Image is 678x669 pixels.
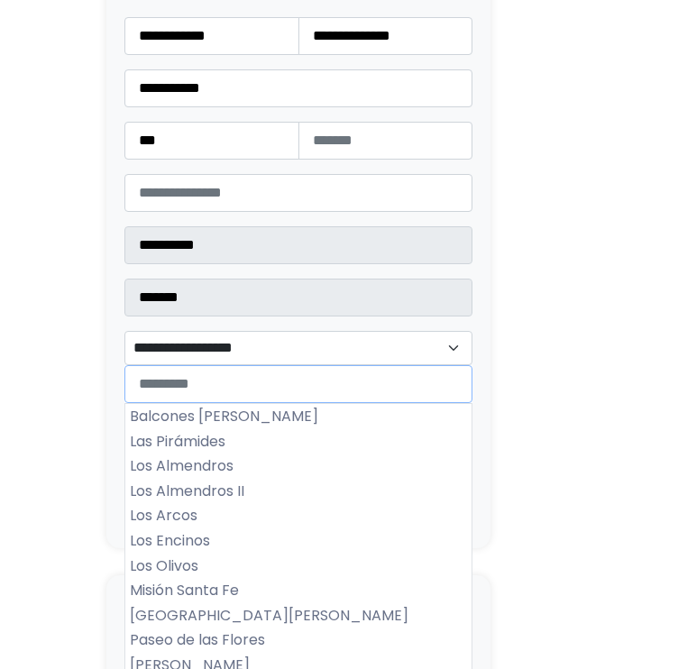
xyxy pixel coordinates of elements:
[125,503,472,528] li: Los Arcos
[125,628,472,653] li: Paseo de las Flores
[125,404,472,429] li: Balcones [PERSON_NAME]
[125,454,472,479] li: Los Almendros
[125,429,472,454] li: Las Pirámides
[125,554,472,579] li: Los Olivos
[125,578,472,603] li: Misión Santa Fe
[125,528,472,554] li: Los Encinos
[125,603,472,628] li: [GEOGRAPHIC_DATA][PERSON_NAME]
[125,479,472,504] li: Los Almendros II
